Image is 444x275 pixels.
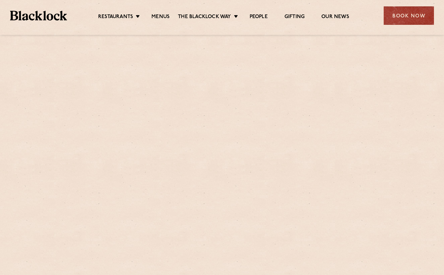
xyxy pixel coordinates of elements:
[384,6,434,25] div: Book Now
[250,14,268,21] a: People
[151,14,170,21] a: Menus
[178,14,231,21] a: The Blacklock Way
[284,14,305,21] a: Gifting
[10,11,67,20] img: BL_Textured_Logo-footer-cropped.svg
[98,14,133,21] a: Restaurants
[321,14,349,21] a: Our News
